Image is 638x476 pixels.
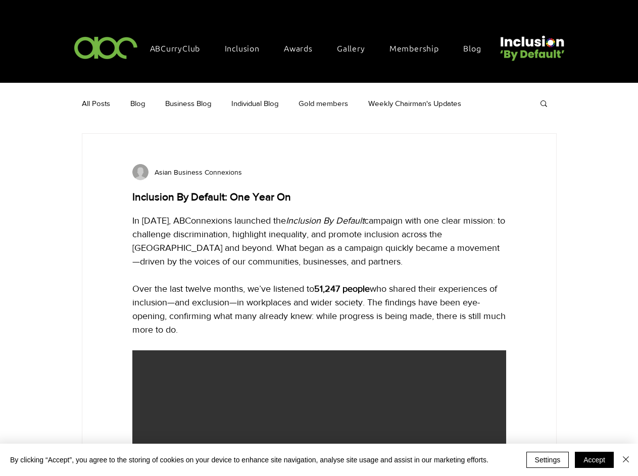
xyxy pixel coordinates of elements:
img: ABC-Logo-Blank-Background-01-01-2.png [71,32,141,62]
a: ABCurryClub [145,37,216,59]
span: Membership [389,42,439,54]
a: Business Blog [165,98,211,109]
button: Accept [575,452,614,468]
span: 51,247 people [314,284,370,294]
span: By clicking “Accept”, you agree to the storing of cookies on your device to enhance site navigati... [10,455,488,464]
span: Over the last twelve months, we’ve listened to [132,284,314,294]
a: Weekly Chairman's Updates [368,98,461,109]
div: Inclusion [220,37,275,59]
div: Awards [279,37,328,59]
span: In [DATE], ABConnexions launched the [132,216,286,226]
a: Membership [384,37,454,59]
nav: Site [145,37,497,59]
button: Close [620,452,632,468]
h1: Inclusion By Default: One Year On [132,189,506,204]
nav: Blog [80,83,529,123]
a: Individual Blog [231,98,278,109]
span: Awards [284,42,313,54]
a: Blog [458,37,496,59]
a: Gold members [299,98,348,109]
span: Inclusion [225,42,260,54]
span: ABCurryClub [150,42,201,54]
a: Blog [130,98,145,109]
span: Blog [463,42,481,54]
a: Gallery [332,37,380,59]
button: Settings [526,452,569,468]
img: Untitled design (22).png [497,27,566,62]
span: Inclusion By Default [286,216,364,226]
a: All Posts [82,98,110,109]
span: Gallery [337,42,365,54]
div: Search [539,99,549,107]
img: Close [620,453,632,465]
